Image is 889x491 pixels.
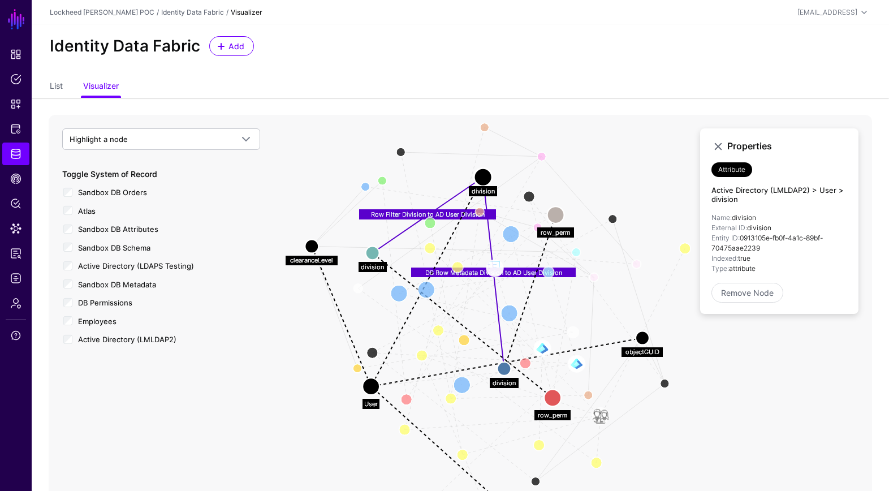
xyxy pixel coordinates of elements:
[62,168,157,180] label: Toggle System of Record
[2,118,29,140] a: Protected Systems
[711,233,847,253] li: 0913105e-fb0f-4a1c-89bf-70475aae2239
[2,242,29,265] a: Reports
[50,8,154,16] a: Lockheed [PERSON_NAME] POC
[224,7,231,18] div: /
[10,123,21,135] span: Protected Systems
[711,223,847,233] li: division
[2,43,29,66] a: Dashboard
[711,254,738,262] strong: Indexed:
[50,76,63,98] a: List
[231,8,262,16] strong: Visualizer
[425,269,562,277] text: DB Row Metadata Division to AD User Division
[711,223,747,232] strong: External ID:
[2,93,29,115] a: Snippets
[78,280,156,289] span: Sandbox DB Metadata
[711,162,752,177] span: Attribute
[227,40,246,52] span: Add
[711,186,847,204] h4: Active Directory (LMLDAP2) > User > division
[50,37,200,56] h2: Identity Data Fabric
[2,167,29,190] a: CAEP Hub
[2,192,29,215] a: Policy Lens
[10,198,21,209] span: Policy Lens
[10,223,21,234] span: Data Lens
[711,283,783,303] a: Remove Node
[10,330,21,341] span: Support
[78,317,116,326] span: Employees
[10,148,21,160] span: Identity Data Fabric
[154,7,161,18] div: /
[78,261,194,270] span: Active Directory (LDAPS Testing)
[711,213,732,222] strong: Name:
[711,264,847,274] li: attribute
[10,273,21,284] span: Logs
[7,7,26,32] a: SGNL
[161,8,224,16] a: Identity Data Fabric
[78,206,96,216] span: Atlas
[711,213,847,223] li: division
[10,49,21,60] span: Dashboard
[78,243,150,252] span: Sandbox DB Schema
[290,256,333,264] text: clearanceLevel
[78,225,158,234] span: Sandbox DB Attributes
[10,248,21,259] span: Reports
[797,7,857,18] div: [EMAIL_ADDRESS]
[78,335,176,344] span: Active Directory (LMLDAP2)
[538,411,568,419] text: row_perm
[711,253,847,264] li: true
[541,229,571,236] text: row_perm
[2,267,29,290] a: Logs
[361,263,384,271] text: division
[70,135,128,144] span: Highlight a node
[10,98,21,110] span: Snippets
[83,76,119,98] a: Visualizer
[209,36,254,56] a: Add
[2,68,29,91] a: Policies
[78,298,132,307] span: DB Permissions
[364,400,378,408] text: User
[625,348,659,356] text: objectGUID
[10,74,21,85] span: Policies
[2,143,29,165] a: Identity Data Fabric
[493,379,516,387] text: division
[727,141,847,152] h3: Properties
[2,292,29,315] a: Admin
[10,298,21,309] span: Admin
[78,188,147,197] span: Sandbox DB Orders
[10,173,21,184] span: CAEP Hub
[2,217,29,240] a: Data Lens
[711,234,740,242] strong: Entity ID:
[371,210,485,218] text: Row Filter Division to AD User Division
[472,187,495,195] text: division
[711,264,729,273] strong: Type:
